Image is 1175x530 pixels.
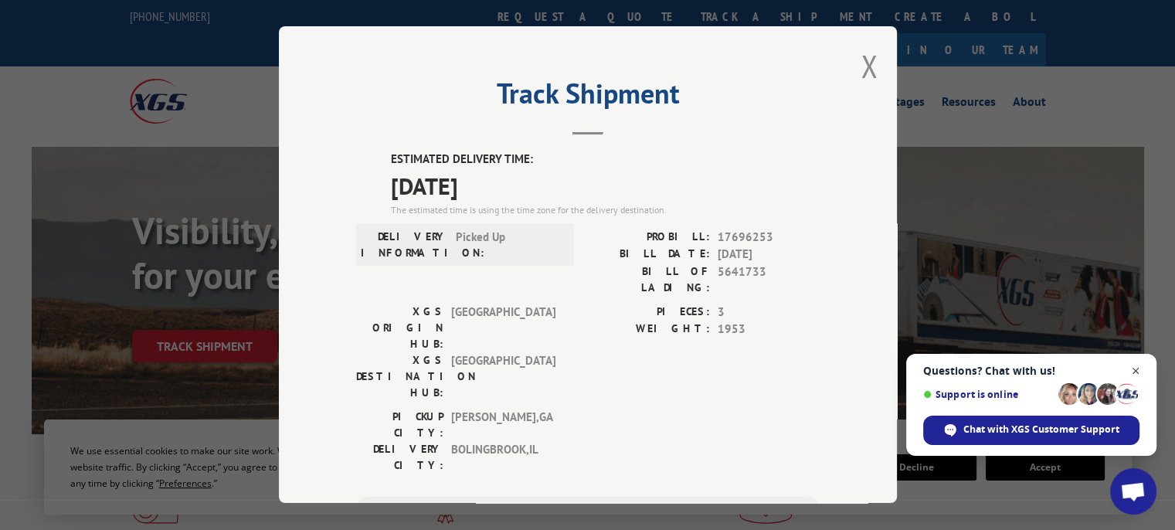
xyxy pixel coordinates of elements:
span: Picked Up [456,229,560,261]
label: WEIGHT: [588,321,710,338]
label: XGS DESTINATION HUB: [356,352,443,401]
label: BILL OF LADING: [588,263,710,296]
label: PROBILL: [588,229,710,246]
label: PICKUP CITY: [356,409,443,441]
span: Support is online [923,389,1053,400]
label: DELIVERY INFORMATION: [361,229,448,261]
span: [PERSON_NAME] , GA [451,409,555,441]
span: [GEOGRAPHIC_DATA] [451,304,555,352]
span: 5641733 [718,263,820,296]
span: 3 [718,304,820,321]
label: BILL DATE: [588,246,710,263]
label: PIECES: [588,304,710,321]
span: Questions? Chat with us! [923,365,1139,377]
span: Chat with XGS Customer Support [963,423,1119,437]
span: 1953 [718,321,820,338]
div: The estimated time is using the time zone for the delivery destination. [391,203,820,217]
label: DELIVERY CITY: [356,441,443,474]
label: XGS ORIGIN HUB: [356,304,443,352]
button: Close modal [861,46,878,87]
span: [GEOGRAPHIC_DATA] [451,352,555,401]
span: Close chat [1126,362,1146,381]
div: Open chat [1110,468,1156,515]
span: [DATE] [718,246,820,263]
label: ESTIMATED DELIVERY TIME: [391,151,820,168]
h2: Track Shipment [356,83,820,112]
span: [DATE] [391,168,820,203]
div: Chat with XGS Customer Support [923,416,1139,445]
span: BOLINGBROOK , IL [451,441,555,474]
span: 17696253 [718,229,820,246]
